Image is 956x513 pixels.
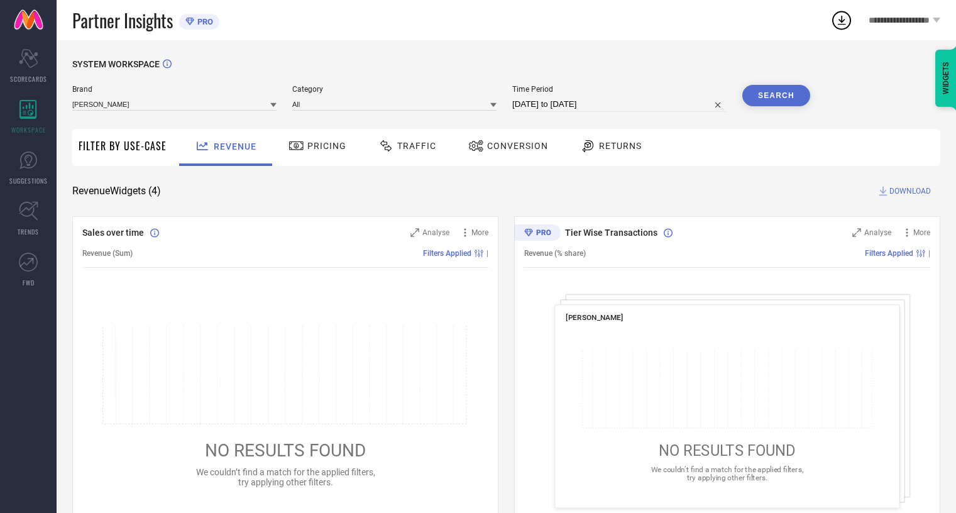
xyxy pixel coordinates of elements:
span: Partner Insights [72,8,173,33]
span: We couldn’t find a match for the applied filters, try applying other filters. [651,465,803,482]
span: Filter By Use-Case [79,138,167,153]
span: WORKSPACE [11,125,46,135]
span: SCORECARDS [10,74,47,84]
span: | [486,249,488,258]
span: Traffic [397,141,436,151]
span: Conversion [487,141,548,151]
span: Analyse [864,228,891,237]
span: Analyse [422,228,449,237]
span: | [928,249,930,258]
span: We couldn’t find a match for the applied filters, try applying other filters. [196,467,375,487]
span: Time Period [512,85,727,94]
span: FWD [23,278,35,287]
button: Search [742,85,810,106]
span: Filters Applied [423,249,471,258]
span: Category [292,85,497,94]
span: Filters Applied [865,249,913,258]
span: DOWNLOAD [889,185,931,197]
span: Revenue (% share) [524,249,586,258]
span: Revenue [214,141,256,152]
input: Select time period [512,97,727,112]
span: NO RESULTS FOUND [659,442,796,460]
span: [PERSON_NAME] [566,313,623,322]
span: More [471,228,488,237]
span: PRO [194,17,213,26]
span: Tier Wise Transactions [565,228,657,238]
svg: Zoom [852,228,861,237]
span: More [913,228,930,237]
span: SYSTEM WORKSPACE [72,59,160,69]
span: NO RESULTS FOUND [205,440,366,461]
span: Pricing [307,141,346,151]
span: Returns [599,141,642,151]
div: Open download list [830,9,853,31]
span: TRENDS [18,227,39,236]
svg: Zoom [410,228,419,237]
div: Premium [514,224,561,243]
span: Sales over time [82,228,144,238]
span: Revenue (Sum) [82,249,133,258]
span: Revenue Widgets ( 4 ) [72,185,161,197]
span: SUGGESTIONS [9,176,48,185]
span: Brand [72,85,277,94]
